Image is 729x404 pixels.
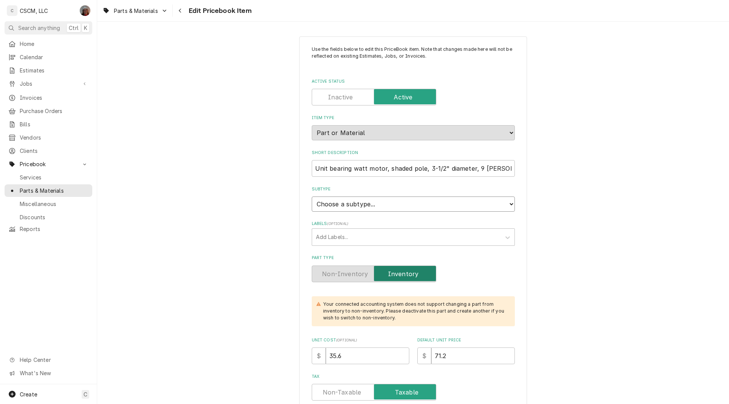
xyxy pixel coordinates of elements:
input: Name used to describe this Part or Material [312,160,515,177]
span: Parts & Materials [114,7,158,15]
span: ( optional ) [336,338,357,342]
a: Go to Pricebook [5,158,92,170]
div: Item Type [312,115,515,140]
div: Dena Vecchetti's Avatar [80,5,90,16]
label: Unit Cost [312,337,409,343]
span: Search anything [18,24,60,32]
a: Go to What's New [5,367,92,379]
div: C [7,5,17,16]
span: ( optional ) [327,222,348,226]
label: Item Type [312,115,515,121]
a: Clients [5,145,92,157]
label: Subtype [312,186,515,192]
button: Navigate back [174,5,186,17]
a: Services [5,171,92,184]
span: Reports [20,225,88,233]
button: Search anythingCtrlK [5,21,92,35]
label: Active Status [312,79,515,85]
div: Part Type [312,255,515,282]
span: Create [20,391,37,398]
span: Parts & Materials [20,187,88,195]
a: Home [5,38,92,50]
a: Purchase Orders [5,105,92,117]
span: C [84,390,87,398]
div: DV [80,5,90,16]
span: Home [20,40,88,48]
span: Estimates [20,66,88,74]
span: Bills [20,120,88,128]
span: Miscellaneous [20,200,88,208]
span: Invoices [20,94,88,102]
a: Miscellaneous [5,198,92,210]
label: Part Type [312,255,515,261]
a: Go to Help Center [5,354,92,366]
div: Tax [312,374,515,401]
label: Default Unit Price [417,337,515,343]
a: Discounts [5,211,92,223]
div: Inventory [312,266,515,282]
div: Active Status [312,79,515,105]
div: $ [417,347,431,364]
p: Use the fields below to edit this PriceBook item. Note that changes made here will not be reflect... [312,46,515,67]
span: Calendar [20,53,88,61]
label: Tax [312,374,515,380]
label: Short Description [312,150,515,156]
a: Invoices [5,91,92,104]
span: What's New [20,369,88,377]
a: Vendors [5,131,92,144]
div: Subtype [312,186,515,212]
span: Ctrl [69,24,79,32]
a: Estimates [5,64,92,77]
div: Your connected accounting system does not support changing a part from inventory to non-inventory... [323,301,507,322]
a: Bills [5,118,92,130]
a: Calendar [5,51,92,63]
span: Discounts [20,213,88,221]
span: Edit Pricebook Item [186,6,252,16]
a: Parts & Materials [5,184,92,197]
span: Services [20,173,88,181]
span: Clients [20,147,88,155]
div: Short Description [312,150,515,177]
span: Help Center [20,356,88,364]
span: Vendors [20,134,88,141]
div: CSCM, LLC [20,7,48,15]
a: Go to Jobs [5,77,92,90]
label: Labels [312,221,515,227]
div: Default Unit Price [417,337,515,364]
span: Purchase Orders [20,107,88,115]
a: Reports [5,223,92,235]
span: Pricebook [20,160,77,168]
span: Jobs [20,80,77,88]
a: Go to Parts & Materials [99,5,171,17]
div: Unit Cost [312,337,409,364]
div: $ [312,347,326,364]
span: K [84,24,87,32]
div: Labels [312,221,515,245]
